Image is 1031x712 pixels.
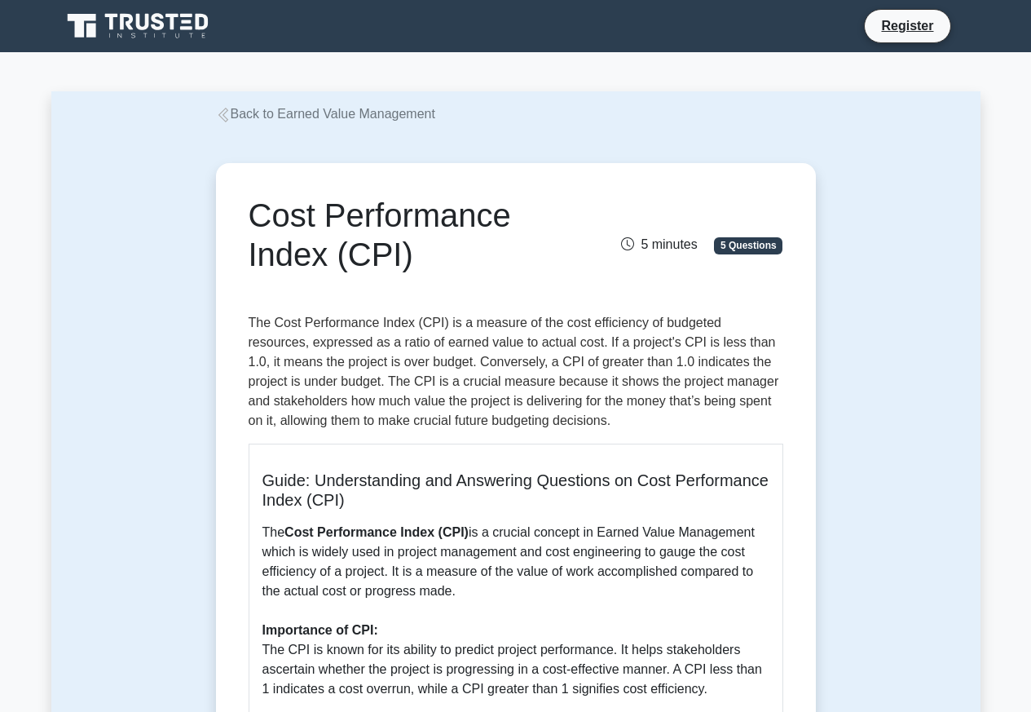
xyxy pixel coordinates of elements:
[262,471,769,510] h5: Guide: Understanding and Answering Questions on Cost Performance Index (CPI)
[249,313,783,431] p: The Cost Performance Index (CPI) is a measure of the cost efficiency of budgeted resources, expre...
[216,107,435,121] a: Back to Earned Value Management
[714,237,782,254] span: 5 Questions
[284,525,469,539] b: Cost Performance Index (CPI)
[249,196,598,274] h1: Cost Performance Index (CPI)
[871,15,943,36] a: Register
[621,237,697,251] span: 5 minutes
[262,623,378,637] b: Importance of CPI:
